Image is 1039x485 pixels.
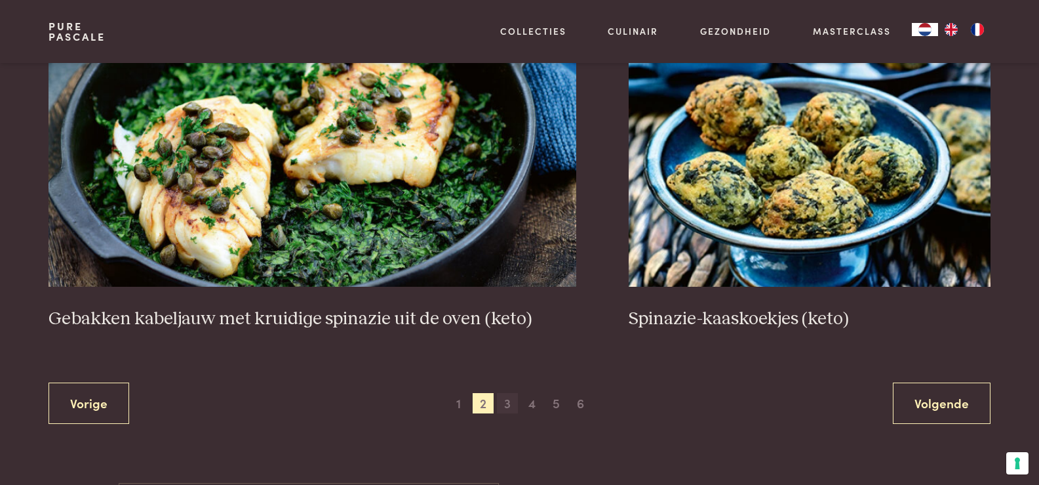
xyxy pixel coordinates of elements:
[448,393,469,414] span: 1
[912,23,938,36] a: NL
[912,23,990,36] aside: Language selected: Nederlands
[49,383,129,424] a: Vorige
[570,393,591,414] span: 6
[545,393,566,414] span: 5
[964,23,990,36] a: FR
[629,308,990,331] h3: Spinazie-kaaskoekjes (keto)
[49,24,576,287] img: Gebakken kabeljauw met kruidige spinazie uit de oven (keto)
[893,383,990,424] a: Volgende
[938,23,964,36] a: EN
[608,24,658,38] a: Culinair
[813,24,891,38] a: Masterclass
[700,24,771,38] a: Gezondheid
[938,23,990,36] ul: Language list
[912,23,938,36] div: Language
[49,308,576,331] h3: Gebakken kabeljauw met kruidige spinazie uit de oven (keto)
[500,24,566,38] a: Collecties
[629,24,990,330] a: Spinazie-kaaskoekjes (keto) Spinazie-kaaskoekjes (keto)
[49,24,576,330] a: Gebakken kabeljauw met kruidige spinazie uit de oven (keto) Gebakken kabeljauw met kruidige spina...
[49,21,106,42] a: PurePascale
[629,24,990,287] img: Spinazie-kaaskoekjes (keto)
[497,393,518,414] span: 3
[521,393,542,414] span: 4
[1006,452,1029,474] button: Uw voorkeuren voor toestemming voor trackingtechnologieën
[473,393,494,414] span: 2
